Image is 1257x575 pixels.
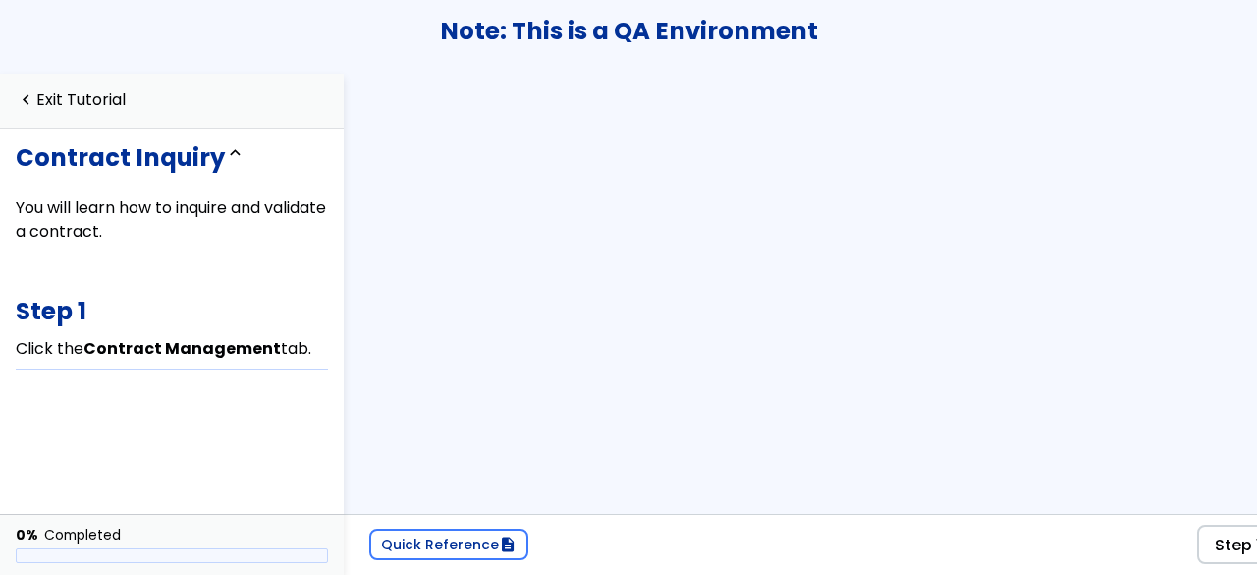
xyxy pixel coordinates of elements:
span: Click the tab. [16,337,311,360]
div: 0% [16,527,38,543]
b: Contract Management [83,337,281,360]
h3: Contract Inquiry [16,144,225,172]
a: navigate_beforeExit Tutorial [16,91,126,110]
h3: Step 1 [16,295,328,328]
span: description [499,537,517,552]
span: navigate_before [16,91,36,110]
span: expand_less [225,144,246,163]
a: Quick Referencedescription [369,529,528,561]
div: Completed [44,527,121,543]
div: You will learn how to inquire and validate a contract. [16,197,328,244]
